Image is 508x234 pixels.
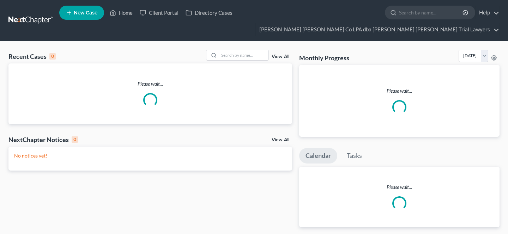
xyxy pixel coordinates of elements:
[8,80,292,87] p: Please wait...
[299,184,500,191] p: Please wait...
[299,148,337,164] a: Calendar
[49,53,56,60] div: 0
[272,54,289,59] a: View All
[399,6,464,19] input: Search by name...
[74,10,97,16] span: New Case
[305,87,494,94] p: Please wait...
[299,54,349,62] h3: Monthly Progress
[219,50,268,60] input: Search by name...
[8,135,78,144] div: NextChapter Notices
[136,6,182,19] a: Client Portal
[340,148,368,164] a: Tasks
[476,6,499,19] a: Help
[272,137,289,142] a: View All
[256,23,499,36] a: [PERSON_NAME] [PERSON_NAME] Co LPA dba [PERSON_NAME] [PERSON_NAME] Trial Lawyers
[72,136,78,143] div: 0
[14,152,286,159] p: No notices yet!
[106,6,136,19] a: Home
[182,6,236,19] a: Directory Cases
[8,52,56,61] div: Recent Cases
